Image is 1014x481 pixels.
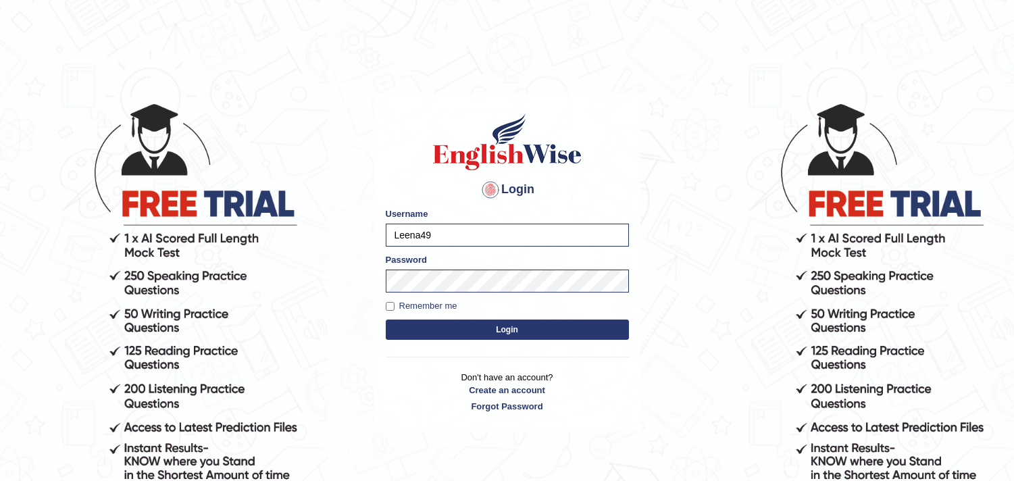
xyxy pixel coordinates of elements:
a: Forgot Password [386,400,629,413]
label: Password [386,253,427,266]
button: Login [386,320,629,340]
h4: Login [386,179,629,201]
img: Logo of English Wise sign in for intelligent practice with AI [430,111,584,172]
label: Username [386,207,428,220]
a: Create an account [386,384,629,397]
label: Remember me [386,299,457,313]
p: Don't have an account? [386,371,629,413]
input: Remember me [386,302,395,311]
